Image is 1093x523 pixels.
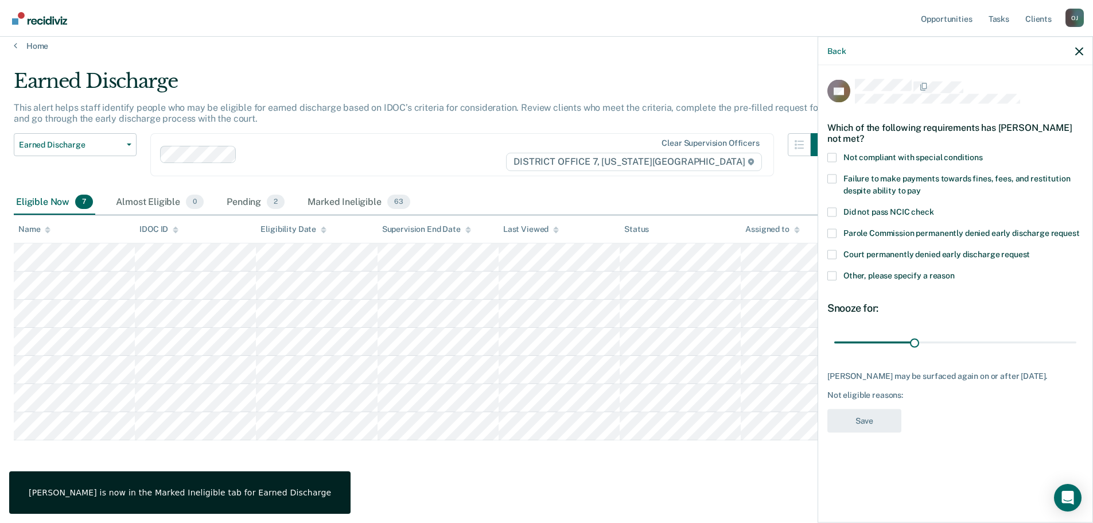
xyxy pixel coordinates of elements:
[114,190,206,215] div: Almost Eligible
[75,195,93,210] span: 7
[305,190,412,215] div: Marked Ineligible
[843,270,955,280] span: Other, please specify a reason
[506,153,761,171] span: DISTRICT OFFICE 7, [US_STATE][GEOGRAPHIC_DATA]
[19,140,122,150] span: Earned Discharge
[624,224,649,234] div: Status
[186,195,204,210] span: 0
[843,152,983,161] span: Not compliant with special conditions
[827,46,846,56] button: Back
[827,113,1083,153] div: Which of the following requirements has [PERSON_NAME] not met?
[843,207,934,216] span: Did not pass NCIC check
[843,173,1070,195] span: Failure to make payments towards fines, fees, and restitution despite ability to pay
[382,224,471,234] div: Supervision End Date
[827,390,1083,400] div: Not eligible reasons:
[14,41,1079,51] a: Home
[843,249,1030,258] span: Court permanently denied early discharge request
[1065,9,1084,27] button: Profile dropdown button
[387,195,410,210] span: 63
[14,102,831,124] p: This alert helps staff identify people who may be eligible for earned discharge based on IDOC’s c...
[827,371,1083,381] div: [PERSON_NAME] may be surfaced again on or after [DATE].
[12,12,67,25] img: Recidiviz
[1054,484,1082,512] div: Open Intercom Messenger
[745,224,799,234] div: Assigned to
[18,224,50,234] div: Name
[827,409,901,432] button: Save
[827,301,1083,314] div: Snooze for:
[14,190,95,215] div: Eligible Now
[662,138,759,148] div: Clear supervision officers
[267,195,285,210] span: 2
[503,224,559,234] div: Last Viewed
[843,228,1080,237] span: Parole Commission permanently denied early discharge request
[260,224,326,234] div: Eligibility Date
[14,69,834,102] div: Earned Discharge
[139,224,178,234] div: IDOC ID
[29,487,331,498] div: [PERSON_NAME] is now in the Marked Ineligible tab for Earned Discharge
[224,190,287,215] div: Pending
[1065,9,1084,27] div: O J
